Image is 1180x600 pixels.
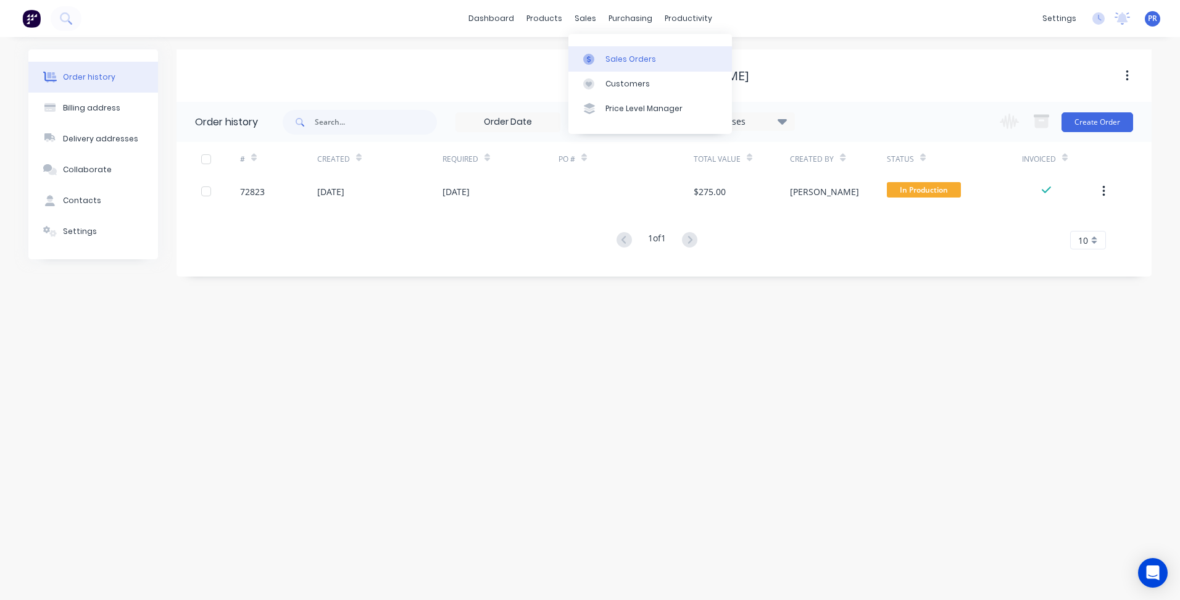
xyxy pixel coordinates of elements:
[28,216,158,247] button: Settings
[28,154,158,185] button: Collaborate
[462,9,520,28] a: dashboard
[568,46,732,71] a: Sales Orders
[28,123,158,154] button: Delivery addresses
[456,113,560,131] input: Order Date
[22,9,41,28] img: Factory
[28,93,158,123] button: Billing address
[1078,234,1088,247] span: 10
[317,185,344,198] div: [DATE]
[1022,142,1099,176] div: Invoiced
[605,103,683,114] div: Price Level Manager
[790,142,886,176] div: Created By
[195,115,258,130] div: Order history
[442,142,559,176] div: Required
[694,185,726,198] div: $275.00
[691,115,794,128] div: 17 Statuses
[659,9,718,28] div: productivity
[568,72,732,96] a: Customers
[694,154,741,165] div: Total Value
[1148,13,1157,24] span: PR
[63,133,138,144] div: Delivery addresses
[694,142,790,176] div: Total Value
[28,62,158,93] button: Order history
[1022,154,1056,165] div: Invoiced
[63,72,115,83] div: Order history
[568,9,602,28] div: sales
[1138,558,1168,588] div: Open Intercom Messenger
[520,9,568,28] div: products
[1036,9,1082,28] div: settings
[559,142,694,176] div: PO #
[317,142,442,176] div: Created
[442,154,478,165] div: Required
[605,78,650,90] div: Customers
[240,185,265,198] div: 72823
[790,154,834,165] div: Created By
[887,182,961,198] span: In Production
[790,185,859,198] div: [PERSON_NAME]
[887,142,1022,176] div: Status
[63,164,112,175] div: Collaborate
[63,102,120,114] div: Billing address
[315,110,437,135] input: Search...
[887,154,914,165] div: Status
[1062,112,1133,132] button: Create Order
[63,195,101,206] div: Contacts
[648,231,666,249] div: 1 of 1
[28,185,158,216] button: Contacts
[602,9,659,28] div: purchasing
[240,142,317,176] div: #
[317,154,350,165] div: Created
[605,54,656,65] div: Sales Orders
[559,154,575,165] div: PO #
[240,154,245,165] div: #
[568,96,732,121] a: Price Level Manager
[442,185,470,198] div: [DATE]
[63,226,97,237] div: Settings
